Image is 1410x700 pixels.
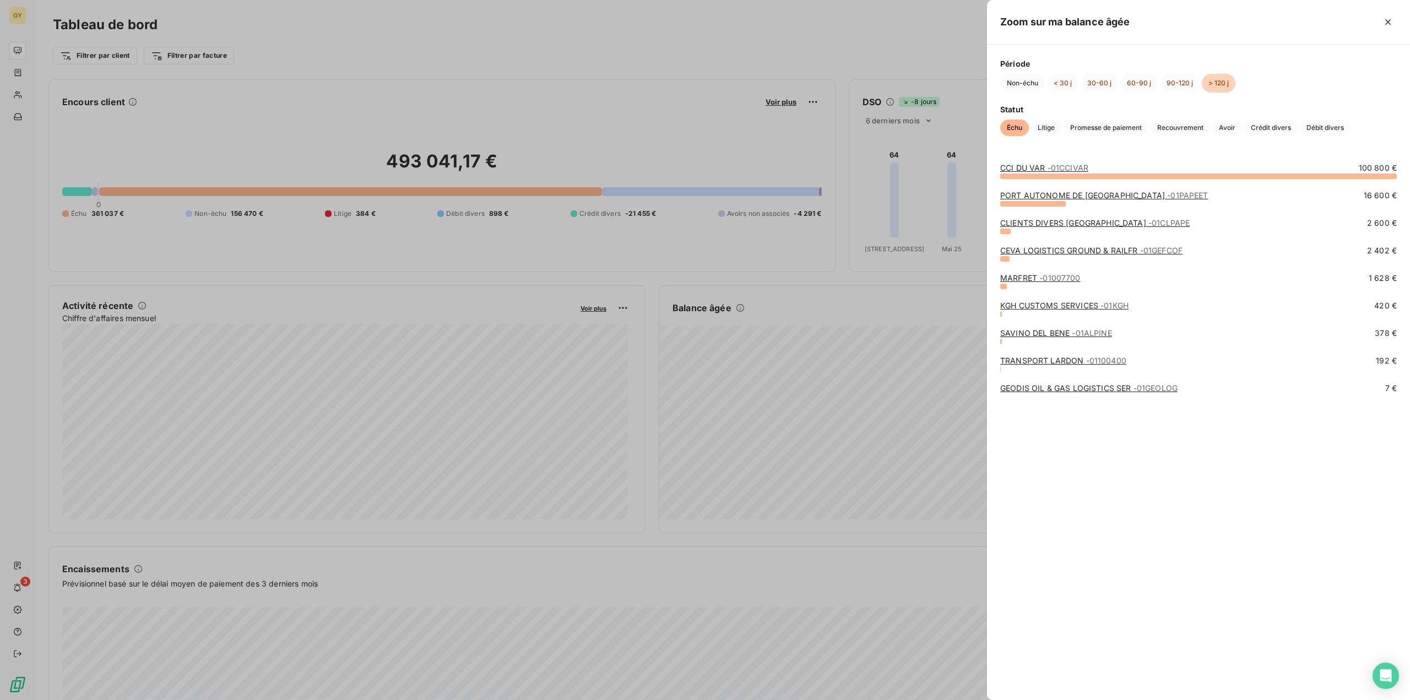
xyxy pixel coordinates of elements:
[1367,245,1397,256] span: 2 402 €
[1064,120,1148,136] button: Promesse de paiement
[1072,328,1111,338] span: - 01ALPINE
[1047,74,1078,93] button: < 30 j
[1081,74,1118,93] button: 30-60 j
[1385,383,1397,394] span: 7 €
[1244,120,1298,136] button: Crédit divers
[1369,273,1397,284] span: 1 628 €
[1039,273,1080,283] span: - 01007700
[1031,120,1061,136] button: Litige
[1048,163,1088,172] span: - 01CCIVAR
[1000,191,1208,200] a: PORT AUTONOME DE [GEOGRAPHIC_DATA]
[1000,74,1045,93] button: Non-échu
[1364,190,1397,201] span: 16 600 €
[1000,104,1397,115] span: Statut
[1000,328,1112,338] a: SAVINO DEL BENE
[1374,300,1397,311] span: 420 €
[1212,120,1242,136] button: Avoir
[1000,383,1178,393] a: GEODIS OIL & GAS LOGISTICS SER
[1000,356,1126,365] a: TRANSPORT LARDON
[1000,58,1397,69] span: Période
[1000,218,1190,227] a: CLIENTS DIVERS [GEOGRAPHIC_DATA]
[1100,301,1129,310] span: - 01KGH
[1373,663,1399,689] div: Open Intercom Messenger
[1376,355,1397,366] span: 192 €
[1367,218,1397,229] span: 2 600 €
[1000,246,1183,255] a: CEVA LOGISTICS GROUND & RAILFR
[1120,74,1158,93] button: 60-90 j
[1375,328,1397,339] span: 378 €
[1202,74,1235,93] button: > 120 j
[1140,246,1183,255] span: - 01GEFCOF
[1160,74,1200,93] button: 90-120 j
[1300,120,1351,136] button: Débit divers
[1167,191,1208,200] span: - 01PAPEET
[1000,14,1130,30] h5: Zoom sur ma balance âgée
[1086,356,1126,365] span: - 01100400
[1151,120,1210,136] button: Recouvrement
[1000,120,1029,136] button: Échu
[1134,383,1178,393] span: - 01GEOLOG
[1000,273,1081,283] a: MARFRET
[1148,218,1190,227] span: - 01CLPAPE
[1000,301,1129,310] a: KGH CUSTOMS SERVICES
[1359,162,1397,173] span: 100 800 €
[1000,163,1088,172] a: CCI DU VAR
